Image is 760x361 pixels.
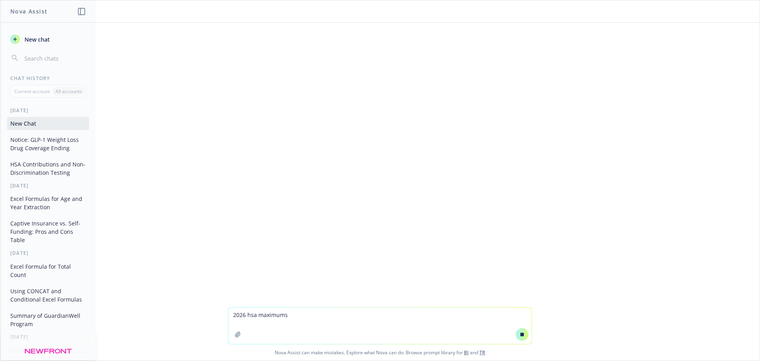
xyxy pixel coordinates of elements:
a: BI [464,349,469,356]
button: New chat [7,32,89,46]
button: Using CONCAT and Conditional Excel Formulas [7,285,89,306]
button: Excel Formula for Total Count [7,260,89,281]
span: New chat [23,35,50,44]
span: Nova Assist can make mistakes. Explore what Nova can do: Browse prompt library for and [4,344,756,361]
p: Current account [14,88,50,95]
input: Search chats [23,53,86,64]
a: TR [479,349,485,356]
button: New Chat [7,117,89,130]
button: Notice: GLP-1 Weight Loss Drug Coverage Ending [7,133,89,155]
button: Captive Insurance vs. Self-Funding: Pros and Cons Table [7,217,89,246]
div: Chat History [1,75,95,82]
div: [DATE] [1,182,95,189]
h1: Nova Assist [10,7,47,15]
button: Summary of GuardianWell Program [7,309,89,330]
div: [DATE] [1,334,95,340]
div: [DATE] [1,107,95,114]
div: [DATE] [1,250,95,256]
p: All accounts [55,88,82,95]
button: Excel Formulas for Age and Year Extraction [7,192,89,214]
button: HSA Contributions and Non-Discrimination Testing [7,158,89,179]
